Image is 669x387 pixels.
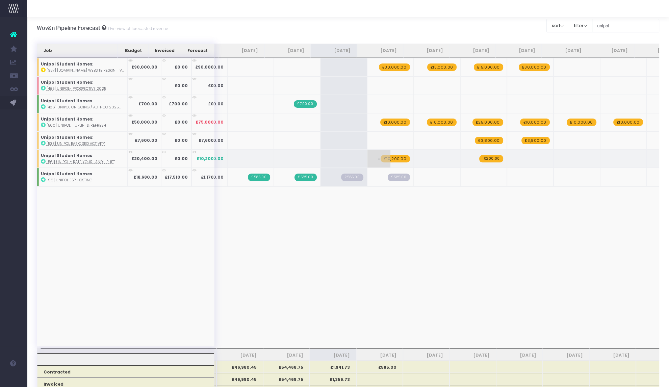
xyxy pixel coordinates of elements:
button: sort [546,19,569,32]
input: Search... [592,19,660,32]
span: Wov&n Pipeline Forecast [37,25,100,31]
button: filter [569,19,592,32]
small: Overview of forecasted revenue [106,25,168,31]
img: images/default_profile_image.png [8,373,19,384]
